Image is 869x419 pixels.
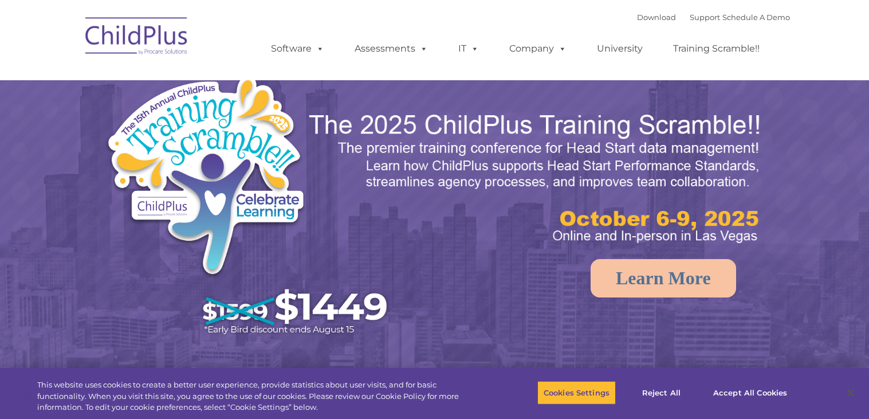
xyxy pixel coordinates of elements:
[259,37,336,60] a: Software
[690,13,720,22] a: Support
[37,379,478,413] div: This website uses cookies to create a better user experience, provide statistics about user visit...
[537,381,616,405] button: Cookies Settings
[637,13,676,22] a: Download
[626,381,697,405] button: Reject All
[838,380,863,405] button: Close
[498,37,578,60] a: Company
[447,37,490,60] a: IT
[591,259,736,297] a: Learn More
[80,9,194,66] img: ChildPlus by Procare Solutions
[722,13,790,22] a: Schedule A Demo
[343,37,439,60] a: Assessments
[707,381,793,405] button: Accept All Cookies
[637,13,790,22] font: |
[585,37,654,60] a: University
[662,37,771,60] a: Training Scramble!!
